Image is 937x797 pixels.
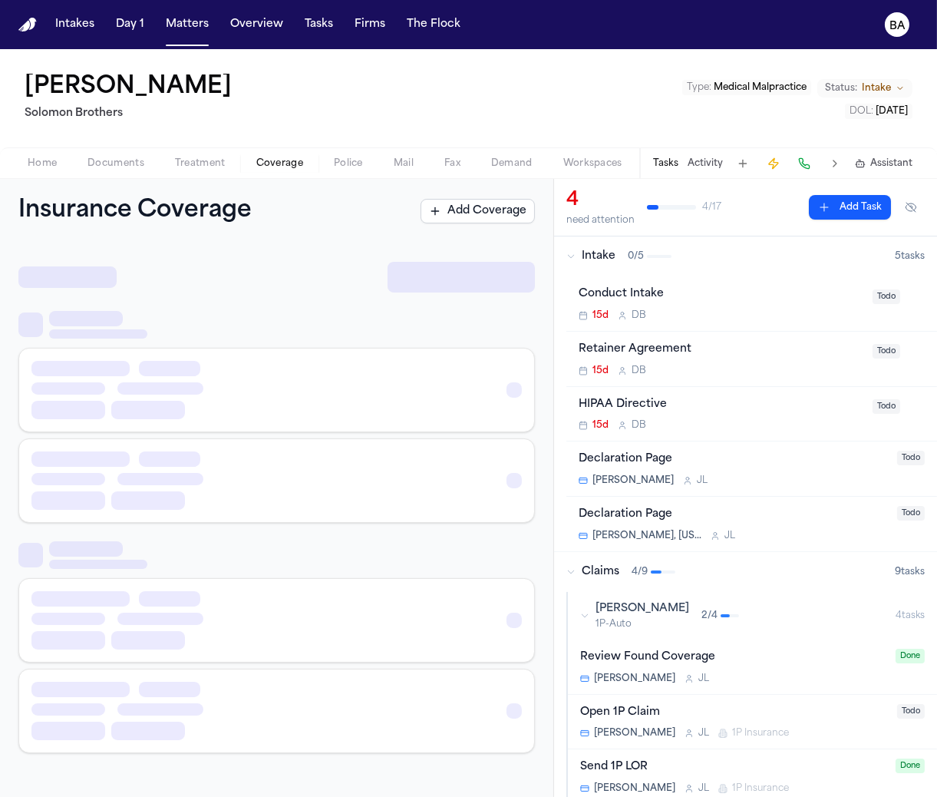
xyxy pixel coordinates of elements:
[491,157,533,170] span: Demand
[25,104,238,123] h2: Solomon Brothers
[18,18,37,32] a: Home
[653,157,678,170] button: Tasks
[895,250,925,263] span: 5 task s
[698,782,709,795] span: J L
[732,153,754,174] button: Add Task
[897,506,925,521] span: Todo
[582,249,615,264] span: Intake
[592,365,609,377] span: 15d
[25,74,232,101] button: Edit matter name
[724,530,735,542] span: J L
[732,727,789,739] span: 1P Insurance
[698,727,709,739] span: J L
[896,610,925,622] span: 4 task s
[28,157,57,170] span: Home
[444,157,460,170] span: Fax
[579,451,888,468] div: Declaration Page
[579,341,863,359] div: Retainer Agreement
[873,344,900,359] span: Todo
[566,188,635,213] div: 4
[876,107,908,116] span: [DATE]
[579,286,863,303] div: Conduct Intake
[566,387,937,442] div: Open task: HIPAA Directive
[698,673,709,685] span: J L
[554,236,937,276] button: Intake0/55tasks
[873,399,900,414] span: Todo
[334,157,363,170] span: Police
[554,552,937,592] button: Claims4/99tasks
[18,197,285,225] h1: Insurance Coverage
[596,601,689,617] span: [PERSON_NAME]
[594,782,675,795] span: [PERSON_NAME]
[701,610,718,622] span: 2 / 4
[897,704,925,719] span: Todo
[580,759,886,776] div: Send 1P LOR
[809,195,891,220] button: Add Task
[299,11,339,38] button: Tasks
[394,157,414,170] span: Mail
[568,592,937,640] button: [PERSON_NAME]1P-Auto2/44tasks
[582,564,619,580] span: Claims
[895,566,925,578] span: 9 task s
[825,82,857,94] span: Status:
[817,79,912,98] button: Change status from Intake
[632,419,646,432] span: D B
[896,649,925,663] span: Done
[687,83,711,92] span: Type :
[592,475,674,487] span: [PERSON_NAME]
[596,618,689,630] span: 1P-Auto
[896,759,925,773] span: Done
[594,727,675,739] span: [PERSON_NAME]
[592,530,701,542] span: [PERSON_NAME], [US_STATE] and [PERSON_NAME]
[566,332,937,387] div: Open task: Retainer Agreement
[592,309,609,322] span: 15d
[697,475,708,487] span: J L
[568,640,937,695] div: Open task: Review Found Coverage
[862,82,891,94] span: Intake
[732,782,789,795] span: 1P Insurance
[579,506,888,524] div: Declaration Page
[566,276,937,332] div: Open task: Conduct Intake
[873,289,900,304] span: Todo
[594,673,675,685] span: [PERSON_NAME]
[632,309,646,322] span: D B
[110,11,150,38] button: Day 1
[793,153,815,174] button: Make a Call
[175,157,226,170] span: Treatment
[845,104,912,119] button: Edit DOL: 2012-03-13
[628,250,644,263] span: 0 / 5
[855,157,912,170] button: Assistant
[702,201,721,213] span: 4 / 17
[580,649,886,666] div: Review Found Coverage
[401,11,467,38] button: The Flock
[580,704,888,722] div: Open 1P Claim
[850,107,873,116] span: DOL :
[682,80,811,95] button: Edit Type: Medical Malpractice
[256,157,303,170] span: Coverage
[632,365,646,377] span: D B
[87,157,144,170] span: Documents
[18,18,37,32] img: Finch Logo
[224,11,289,38] button: Overview
[566,441,937,497] div: Open task: Declaration Page
[25,74,232,101] h1: [PERSON_NAME]
[566,214,635,227] div: need attention
[579,396,863,414] div: HIPAA Directive
[421,199,535,223] button: Add Coverage
[897,195,925,220] button: Hide completed tasks (⌘⇧H)
[49,11,101,38] button: Intakes
[763,153,784,174] button: Create Immediate Task
[714,83,807,92] span: Medical Malpractice
[632,566,648,578] span: 4 / 9
[160,11,215,38] button: Matters
[568,695,937,750] div: Open task: Open 1P Claim
[566,497,937,551] div: Open task: Declaration Page
[348,11,391,38] button: Firms
[688,157,723,170] button: Activity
